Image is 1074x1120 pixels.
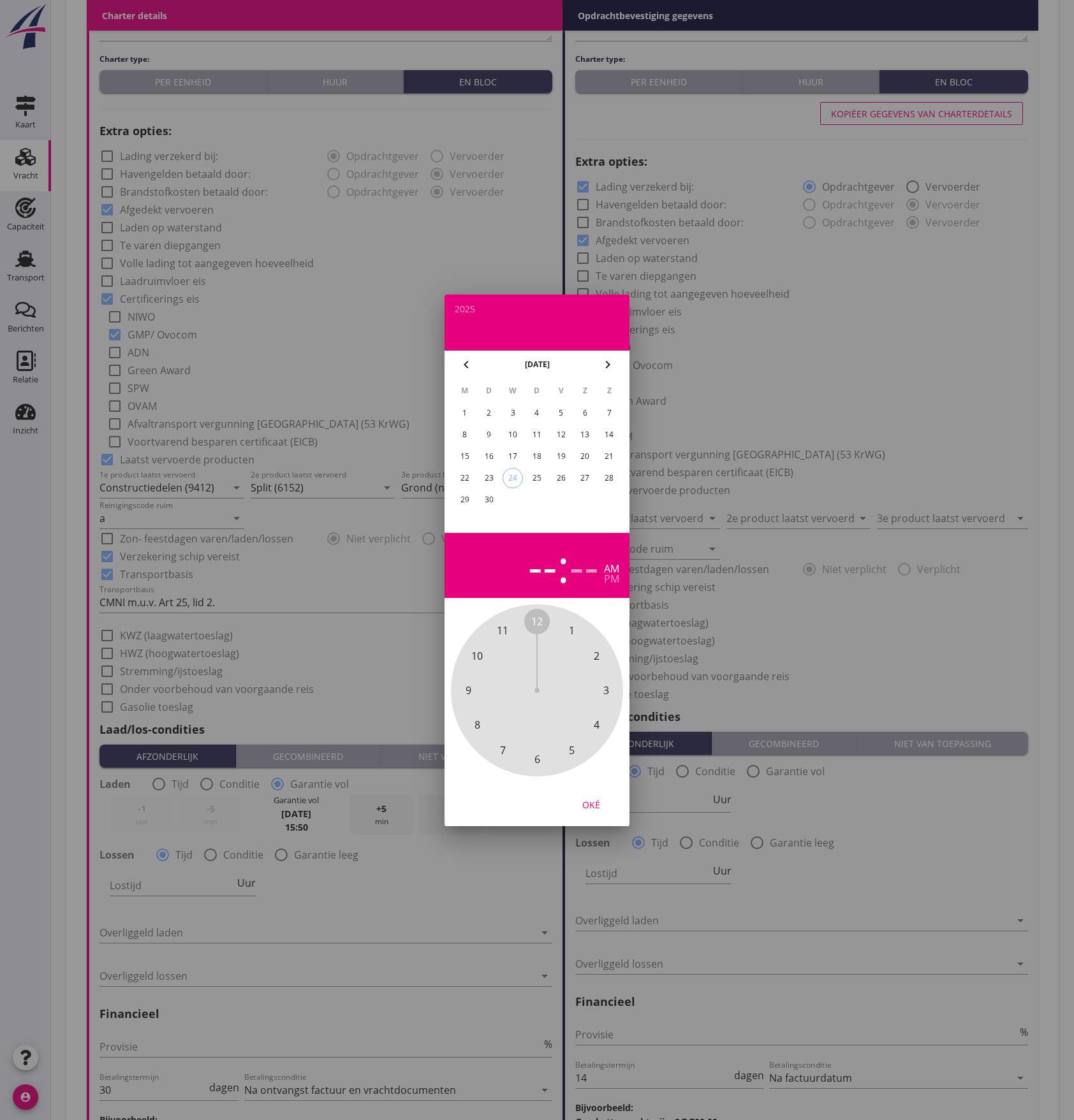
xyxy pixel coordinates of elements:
th: M [453,380,476,402]
div: Oké [573,797,609,811]
button: 7 [599,403,619,423]
span: 9 [466,683,471,698]
span: 2 [594,648,600,664]
span: 6 [534,752,540,767]
button: 14 [599,425,619,445]
button: 19 [551,446,571,467]
div: -- [528,543,557,588]
button: 28 [599,468,619,488]
button: 18 [527,446,547,467]
div: -- [570,543,599,588]
button: 30 [479,490,499,510]
button: 2 [479,403,499,423]
button: 24 [503,468,523,488]
th: D [478,380,501,402]
button: 25 [527,468,547,488]
button: 12 [551,425,571,445]
th: D [526,380,548,402]
button: 9 [479,425,499,445]
button: 29 [455,490,475,510]
span: 3 [603,683,609,698]
span: 10 [471,648,483,664]
button: 21 [599,446,619,467]
button: 17 [503,446,523,467]
button: 11 [527,425,547,445]
button: 26 [551,468,571,488]
div: 24 [503,469,522,488]
button: 16 [479,446,499,467]
button: 3 [503,403,523,423]
span: 5 [569,742,575,757]
span: 11 [497,623,508,638]
th: Z [574,380,597,402]
div: pm [604,574,619,584]
i: chevron_right [600,357,615,372]
span: 1 [569,623,575,638]
button: [DATE] [521,355,554,374]
button: 10 [503,425,523,445]
span: 7 [500,742,506,757]
button: 15 [455,446,475,467]
button: 1 [455,403,475,423]
button: 5 [551,403,571,423]
div: 2025 [455,305,619,314]
th: Z [598,380,621,402]
button: 6 [575,403,595,423]
span: 4 [594,717,600,732]
div: am [604,564,619,574]
i: chevron_left [459,357,474,372]
button: 27 [575,468,595,488]
span: : [557,543,570,588]
button: 4 [527,403,547,423]
button: 23 [479,468,499,488]
button: 8 [455,425,475,445]
button: 22 [455,468,475,488]
span: 8 [474,717,480,732]
th: W [501,380,524,402]
button: 20 [575,446,595,467]
span: 12 [531,614,543,629]
th: V [550,380,573,402]
button: Oké [563,793,619,816]
button: 13 [575,425,595,445]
